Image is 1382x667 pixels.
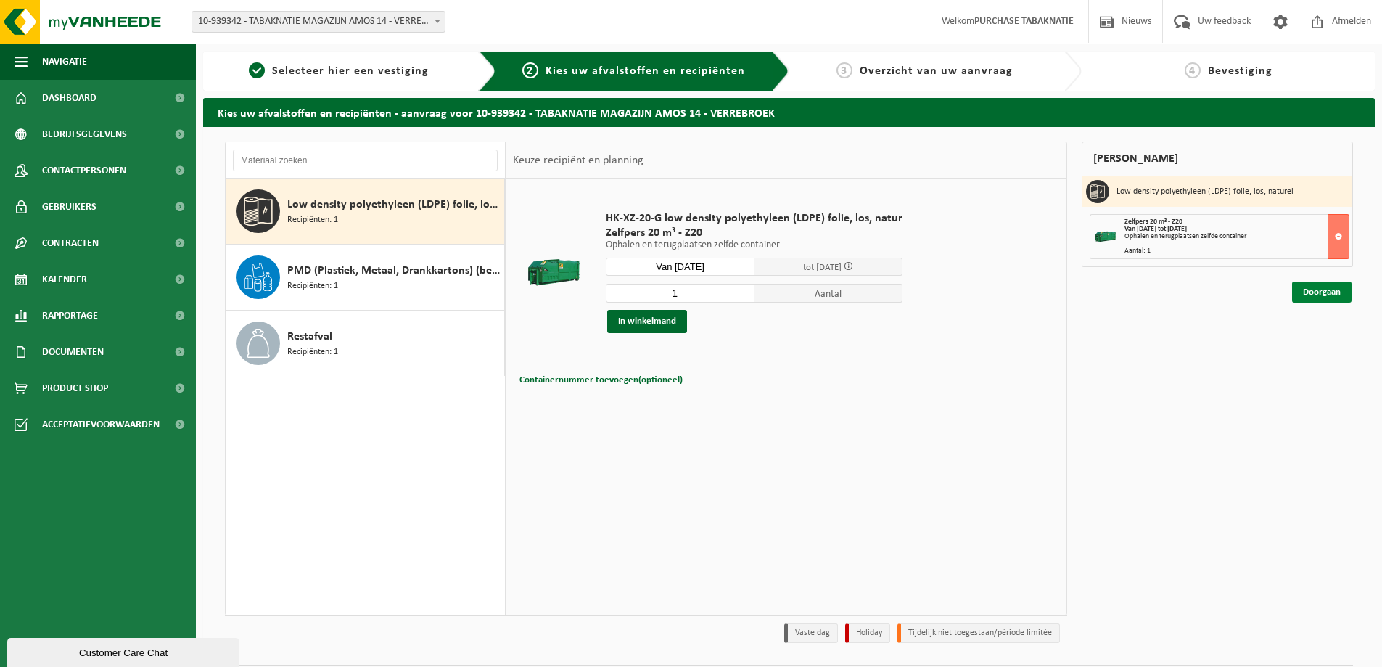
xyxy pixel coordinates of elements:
[1124,218,1182,226] span: Zelfpers 20 m³ - Z20
[522,62,538,78] span: 2
[1292,282,1352,303] a: Doorgaan
[606,226,902,240] span: Zelfpers 20 m³ - Z20
[226,311,505,376] button: Restafval Recipiënten: 1
[233,150,498,171] input: Materiaal zoeken
[42,261,87,298] span: Kalender
[1124,225,1187,233] strong: Van [DATE] tot [DATE]
[42,225,99,261] span: Contracten
[836,62,852,78] span: 3
[606,211,902,226] span: HK-XZ-20-G low density polyethyleen (LDPE) folie, los, natur
[1116,180,1293,203] h3: Low density polyethyleen (LDPE) folie, los, naturel
[803,263,842,272] span: tot [DATE]
[754,284,903,303] span: Aantal
[42,334,104,370] span: Documenten
[192,11,445,33] span: 10-939342 - TABAKNATIE MAGAZIJN AMOS 14 - VERREBROEK
[203,98,1375,126] h2: Kies uw afvalstoffen en recipiënten - aanvraag voor 10-939342 - TABAKNATIE MAGAZIJN AMOS 14 - VER...
[226,245,505,311] button: PMD (Plastiek, Metaal, Drankkartons) (bedrijven) Recipiënten: 1
[1124,233,1349,240] div: Ophalen en terugplaatsen zelfde container
[210,62,467,80] a: 1Selecteer hier een vestiging
[606,258,754,276] input: Selecteer datum
[42,298,98,334] span: Rapportage
[518,370,684,390] button: Containernummer toevoegen(optioneel)
[42,189,96,225] span: Gebruikers
[42,44,87,80] span: Navigatie
[607,310,687,333] button: In winkelmand
[606,240,902,250] p: Ophalen en terugplaatsen zelfde container
[287,345,338,359] span: Recipiënten: 1
[1124,247,1349,255] div: Aantal: 1
[42,152,126,189] span: Contactpersonen
[519,375,683,385] span: Containernummer toevoegen(optioneel)
[974,16,1074,27] strong: PURCHASE TABAKNATIE
[546,65,745,77] span: Kies uw afvalstoffen en recipiënten
[287,328,332,345] span: Restafval
[845,623,890,643] li: Holiday
[506,142,651,179] div: Keuze recipiënt en planning
[1185,62,1201,78] span: 4
[192,12,445,32] span: 10-939342 - TABAKNATIE MAGAZIJN AMOS 14 - VERREBROEK
[287,262,501,279] span: PMD (Plastiek, Metaal, Drankkartons) (bedrijven)
[272,65,429,77] span: Selecteer hier een vestiging
[249,62,265,78] span: 1
[7,635,242,667] iframe: chat widget
[42,370,108,406] span: Product Shop
[897,623,1060,643] li: Tijdelijk niet toegestaan/période limitée
[1208,65,1272,77] span: Bevestiging
[42,406,160,443] span: Acceptatievoorwaarden
[287,213,338,227] span: Recipiënten: 1
[42,116,127,152] span: Bedrijfsgegevens
[860,65,1013,77] span: Overzicht van uw aanvraag
[42,80,96,116] span: Dashboard
[784,623,838,643] li: Vaste dag
[1082,142,1353,176] div: [PERSON_NAME]
[287,196,501,213] span: Low density polyethyleen (LDPE) folie, los, naturel
[287,279,338,293] span: Recipiënten: 1
[226,179,505,245] button: Low density polyethyleen (LDPE) folie, los, naturel Recipiënten: 1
